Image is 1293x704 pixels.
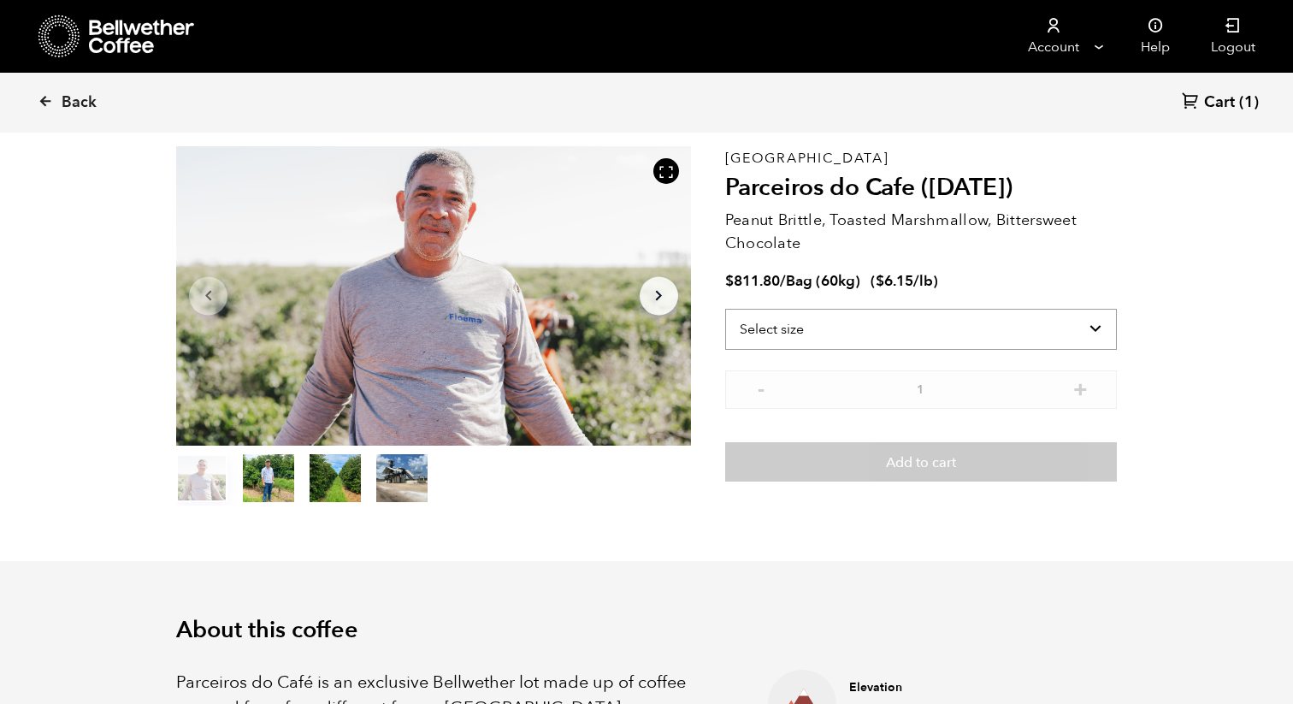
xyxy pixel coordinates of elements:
h2: About this coffee [176,617,1117,644]
h2: Parceiros do Cafe ([DATE]) [725,174,1117,203]
a: Cart (1) [1182,92,1259,115]
button: Add to cart [725,442,1117,482]
bdi: 811.80 [725,271,780,291]
span: Bag (60kg) [786,271,860,291]
h4: Elevation [849,679,1012,696]
p: Peanut Brittle, Toasted Marshmallow, Bittersweet Chocolate [725,209,1117,255]
bdi: 6.15 [876,271,913,291]
span: / [780,271,786,291]
span: Cart [1204,92,1235,113]
span: $ [876,271,884,291]
span: ( ) [871,271,938,291]
span: Back [62,92,97,113]
span: (1) [1239,92,1259,113]
button: + [1070,379,1091,396]
button: - [751,379,772,396]
span: $ [725,271,734,291]
span: /lb [913,271,933,291]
